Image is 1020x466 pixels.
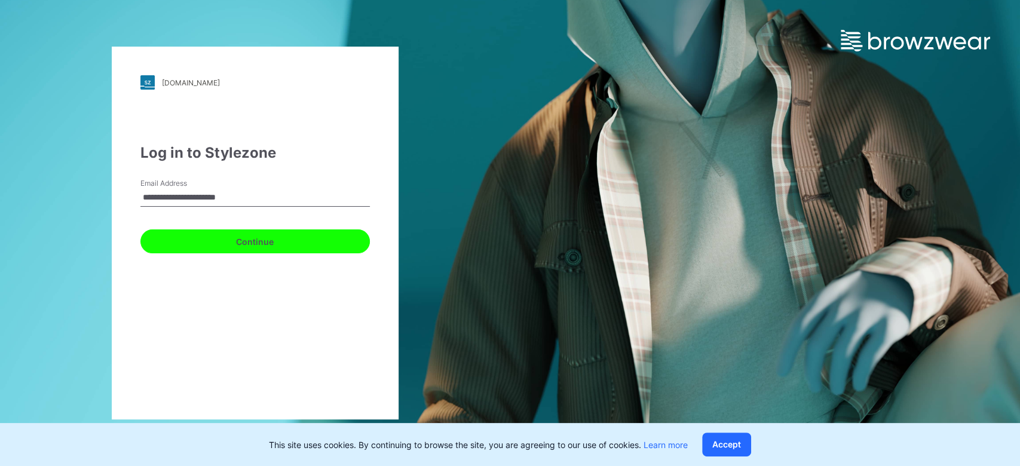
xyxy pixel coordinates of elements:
[140,75,155,90] img: stylezone-logo.562084cfcfab977791bfbf7441f1a819.svg
[140,75,370,90] a: [DOMAIN_NAME]
[140,229,370,253] button: Continue
[269,439,688,451] p: This site uses cookies. By continuing to browse the site, you are agreeing to our use of cookies.
[702,433,751,456] button: Accept
[140,178,224,189] label: Email Address
[841,30,990,51] img: browzwear-logo.e42bd6dac1945053ebaf764b6aa21510.svg
[644,440,688,450] a: Learn more
[140,142,370,164] div: Log in to Stylezone
[162,78,220,87] div: [DOMAIN_NAME]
